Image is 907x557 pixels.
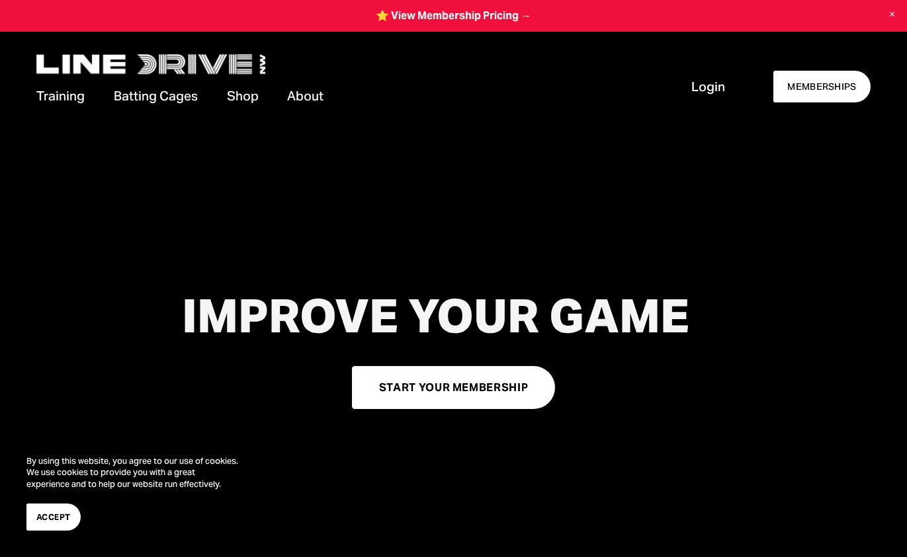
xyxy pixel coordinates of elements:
[352,366,555,409] a: START YOUR MEMBERSHIP
[287,87,324,105] span: About
[36,87,85,105] span: Training
[691,78,725,96] a: Login
[13,442,251,544] section: Cookie banner
[107,290,765,342] h1: IMPROVE YOUR GAME
[114,87,198,105] span: Batting Cages
[36,54,265,74] img: LineDrive NorthWest
[36,86,85,106] a: folder dropdown
[26,455,238,490] p: By using this website, you agree to our use of cookies. We use cookies to provide you with a grea...
[773,71,871,103] a: MEMBERSHIPS
[26,503,81,531] button: Accept
[287,86,324,106] a: folder dropdown
[114,86,198,106] a: folder dropdown
[36,511,71,523] span: Accept
[227,86,259,106] a: Shop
